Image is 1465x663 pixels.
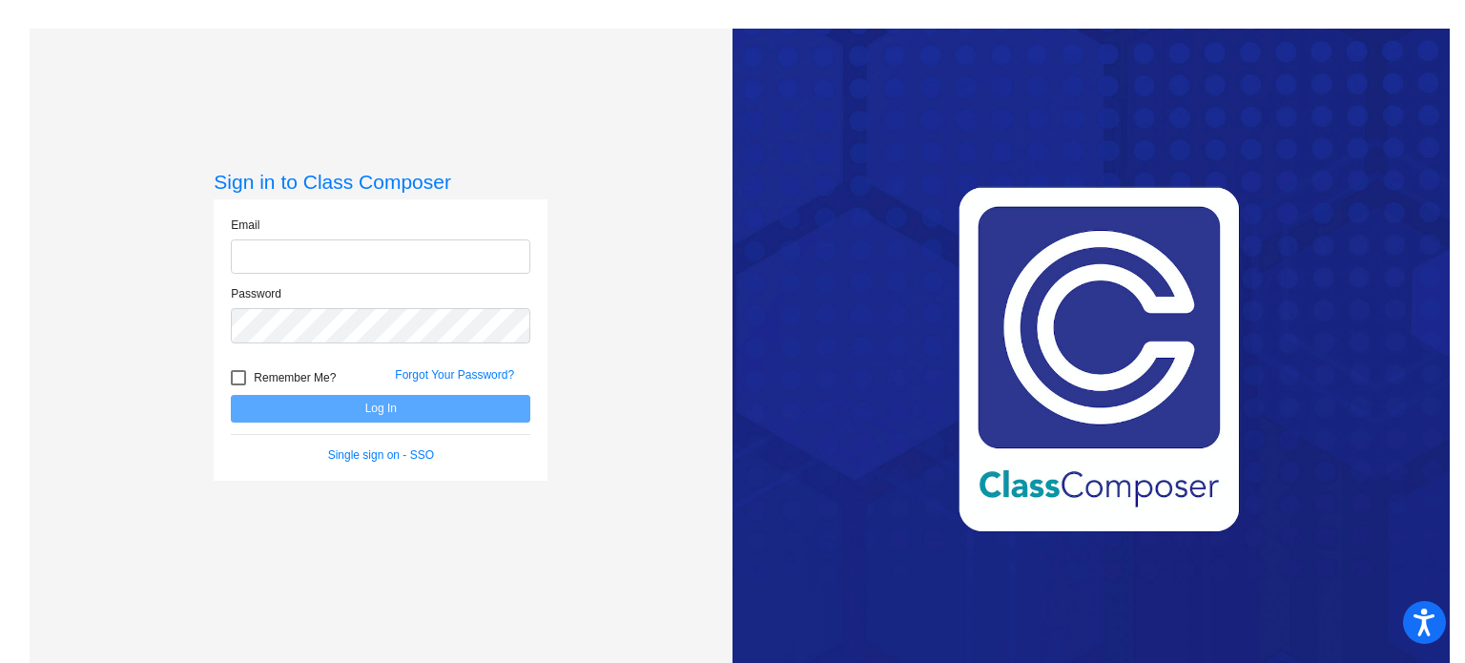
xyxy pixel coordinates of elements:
[254,366,336,389] span: Remember Me?
[231,217,259,234] label: Email
[231,285,281,302] label: Password
[214,170,547,194] h3: Sign in to Class Composer
[328,448,434,462] a: Single sign on - SSO
[395,368,514,382] a: Forgot Your Password?
[231,395,530,423] button: Log In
